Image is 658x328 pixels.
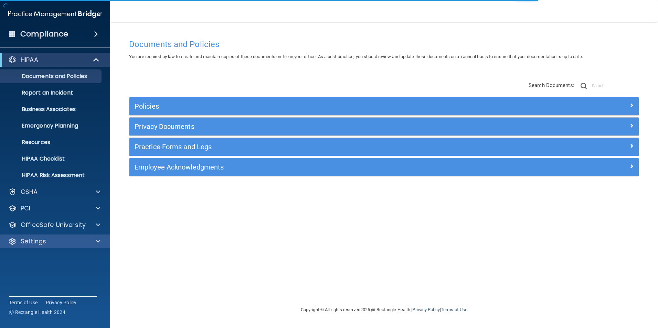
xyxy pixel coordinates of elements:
span: You are required by law to create and maintain copies of these documents on file in your office. ... [129,54,583,59]
img: PMB logo [8,7,102,21]
div: Copyright © All rights reserved 2025 @ Rectangle Health | | [258,299,510,321]
h4: Documents and Policies [129,40,639,49]
a: Terms of Use [441,307,467,312]
p: HIPAA [21,56,38,64]
span: Ⓒ Rectangle Health 2024 [9,309,65,316]
a: OSHA [8,188,100,196]
p: HIPAA Checklist [4,155,98,162]
p: Business Associates [4,106,98,113]
p: Resources [4,139,98,146]
p: Report an Incident [4,89,98,96]
a: Terms of Use [9,299,38,306]
a: Practice Forms and Logs [135,141,634,152]
img: ic-search.3b580494.png [581,83,587,89]
p: HIPAA Risk Assessment [4,172,98,179]
a: Privacy Documents [135,121,634,132]
a: Settings [8,237,100,245]
a: HIPAA [8,56,100,64]
h5: Privacy Documents [135,123,506,130]
p: OfficeSafe University [21,221,86,229]
a: OfficeSafe University [8,221,100,229]
h5: Practice Forms and Logs [135,143,506,151]
p: Documents and Policies [4,73,98,80]
a: Privacy Policy [412,307,439,312]
a: Privacy Policy [46,299,77,306]
p: Settings [21,237,46,245]
h5: Policies [135,102,506,110]
h4: Compliance [20,29,68,39]
a: PCI [8,204,100,212]
a: Policies [135,101,634,112]
p: Emergency Planning [4,122,98,129]
input: Search [592,81,639,91]
h5: Employee Acknowledgments [135,163,506,171]
p: PCI [21,204,30,212]
p: OSHA [21,188,38,196]
span: Search Documents: [529,82,574,88]
a: Employee Acknowledgments [135,162,634,173]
